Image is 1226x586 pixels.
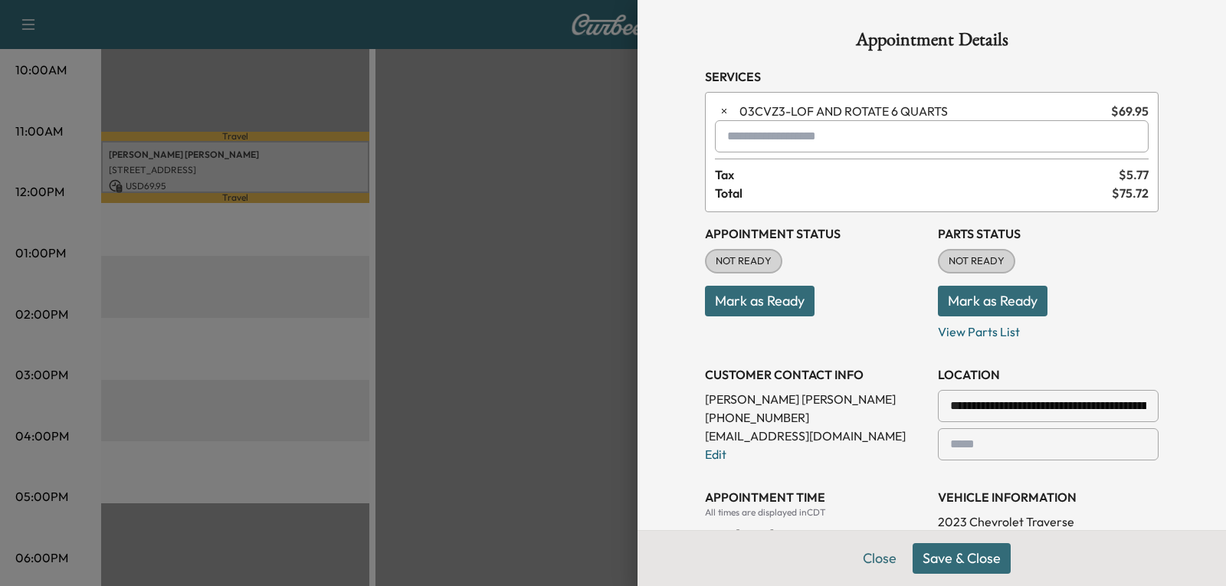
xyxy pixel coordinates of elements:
h3: APPOINTMENT TIME [705,488,926,506]
span: $ 75.72 [1112,184,1149,202]
span: NOT READY [706,254,781,269]
span: $ 5.77 [1119,165,1149,184]
h3: Services [705,67,1159,86]
h1: Appointment Details [705,31,1159,55]
div: All times are displayed in CDT [705,506,926,519]
span: Tax [715,165,1119,184]
button: Save & Close [913,543,1011,574]
button: Mark as Ready [938,286,1047,316]
div: Date: [DATE] [705,519,926,543]
span: NOT READY [939,254,1014,269]
span: LOF AND ROTATE 6 QUARTS [739,102,1105,120]
p: View Parts List [938,316,1159,341]
p: [EMAIL_ADDRESS][DOMAIN_NAME] [705,427,926,445]
h3: VEHICLE INFORMATION [938,488,1159,506]
button: Close [853,543,906,574]
h3: CUSTOMER CONTACT INFO [705,365,926,384]
button: Mark as Ready [705,286,815,316]
p: 2023 Chevrolet Traverse [938,512,1159,531]
h3: Parts Status [938,224,1159,243]
a: Edit [705,447,726,462]
h3: Appointment Status [705,224,926,243]
span: Total [715,184,1112,202]
span: $ 69.95 [1111,102,1149,120]
p: [PHONE_NUMBER] [705,408,926,427]
h3: LOCATION [938,365,1159,384]
p: [PERSON_NAME] [PERSON_NAME] [705,390,926,408]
